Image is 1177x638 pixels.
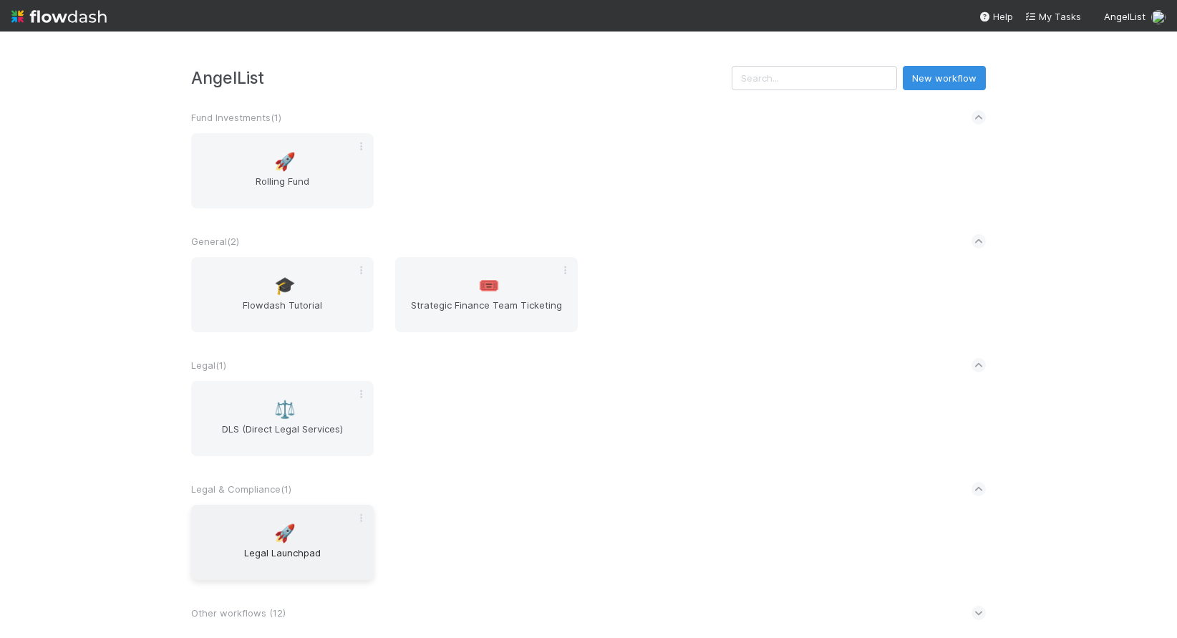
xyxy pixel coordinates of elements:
a: 🚀Legal Launchpad [191,505,374,580]
a: ⚖️DLS (Direct Legal Services) [191,381,374,456]
span: 🚀 [274,524,296,543]
button: New workflow [903,66,986,90]
a: My Tasks [1025,9,1081,24]
span: 🎟️ [478,276,500,295]
span: Legal ( 1 ) [191,359,226,371]
span: Other workflows ( 12 ) [191,607,286,619]
span: Rolling Fund [197,174,368,203]
a: 🚀Rolling Fund [191,133,374,208]
span: ⚖️ [274,400,296,419]
img: logo-inverted-e16ddd16eac7371096b0.svg [11,4,107,29]
input: Search... [732,66,897,90]
a: 🎟️Strategic Finance Team Ticketing [395,257,578,332]
span: My Tasks [1025,11,1081,22]
span: General ( 2 ) [191,236,239,247]
span: Legal Launchpad [197,546,368,574]
div: Help [979,9,1013,24]
span: Legal & Compliance ( 1 ) [191,483,291,495]
span: 🚀 [274,153,296,171]
span: Flowdash Tutorial [197,298,368,327]
span: AngelList [1104,11,1145,22]
h3: AngelList [191,68,732,87]
img: avatar_6811aa62-070e-4b0a-ab85-15874fb457a1.png [1151,10,1166,24]
a: 🎓Flowdash Tutorial [191,257,374,332]
span: DLS (Direct Legal Services) [197,422,368,450]
span: Fund Investments ( 1 ) [191,112,281,123]
span: 🎓 [274,276,296,295]
span: Strategic Finance Team Ticketing [401,298,572,327]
